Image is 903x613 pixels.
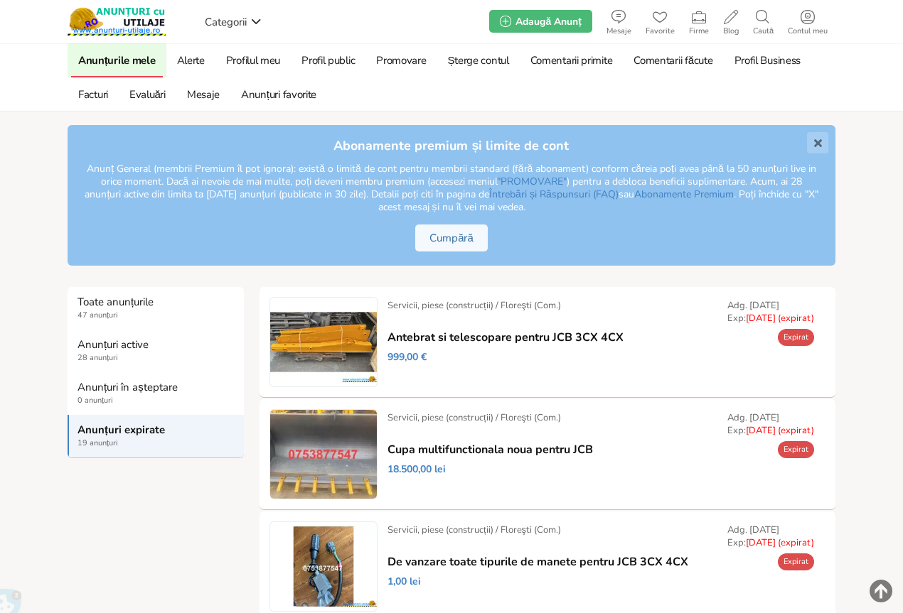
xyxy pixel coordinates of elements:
span: Favorite [638,27,682,36]
a: "PROMOVARE" [497,175,567,188]
div: Adg. [DATE] Exp: [727,299,814,325]
a: Profilul meu [219,43,287,77]
a: Întrebări și Răspunsuri (FAQ) [489,188,619,201]
a: Categorii [201,11,265,32]
a: Anunțurile mele [71,43,163,77]
span: [DATE] (expirat) [746,536,814,549]
a: Șterge contul [441,43,516,77]
a: Mesaje [180,77,227,112]
a: Profil Business [727,43,808,77]
a: Antebrat si telescopare pentru JCB 3CX 4CX [388,331,624,344]
div: Servicii, piese (construcții) / Floreşti (Com.) [388,524,561,536]
a: Comentarii primite [523,43,620,77]
img: scroll-to-top.png [870,580,892,602]
a: Abonamente Premium [634,188,734,201]
a: Anunțuri active 28 anunțuri [68,330,244,372]
strong: Toate anunțurile [78,295,235,308]
span: Adaugă Anunț [515,15,581,28]
span: Anunț General (membrii Premium îl pot ignora): există o limită de cont pentru membrii standard (f... [82,163,821,214]
span: Expirat [784,556,808,567]
a: Firme [682,7,716,36]
strong: Anunțuri expirate [78,423,235,436]
span: 47 anunțuri [78,310,235,321]
span: 999,00 € [388,351,427,364]
strong: Anunțuri în așteptare [78,381,235,394]
div: Adg. [DATE] Exp: [727,411,814,437]
span: Blog [716,27,746,36]
a: Mesaje [599,7,638,36]
span: Expirat [784,444,808,455]
a: Toate anunțurile 47 anunțuri [68,287,244,330]
a: Anunțuri favorite [234,77,324,112]
img: Cupa multifunctionala noua pentru JCB [270,410,377,499]
a: Anunțuri în așteptare 0 anunțuri [68,372,244,415]
a: Adaugă Anunț [489,10,592,33]
a: Blog [716,7,746,36]
img: Antebrat si telescopare pentru JCB 3CX 4CX [270,298,377,386]
a: Favorite [638,7,682,36]
a: Alerte [170,43,212,77]
span: Firme [682,27,716,36]
a: Caută [746,7,781,36]
span: Expirat [784,332,808,342]
a: Anunțuri expirate 19 anunțuri [68,415,244,457]
span: Categorii [205,15,247,29]
a: Facturi [71,77,115,112]
span: 19 anunțuri [78,438,235,449]
strong: Abonamente premium și limite de cont [333,139,569,152]
span: 0 anunțuri [78,395,235,406]
img: Anunturi-Utilaje.RO [68,7,166,36]
div: Servicii, piese (construcții) / Floreşti (Com.) [388,411,561,424]
a: Evaluări [122,77,173,112]
span: [DATE] (expirat) [746,312,814,325]
a: Profil public [294,43,362,77]
span: 3 [11,590,22,601]
span: [DATE] (expirat) [746,424,814,437]
span: Contul meu [781,27,835,36]
span: 1,00 lei [388,575,421,588]
a: De vanzare toate tipurile de manete pentru JCB 3CX 4CX [388,555,688,568]
a: Comentarii făcute [626,43,720,77]
span: Caută [746,27,781,36]
a: Contul meu [781,7,835,36]
span: 28 anunțuri [78,352,235,364]
a: Cupa multifunctionala noua pentru JCB [388,443,593,456]
img: De vanzare toate tipurile de manete pentru JCB 3CX 4CX [270,522,377,611]
span: 18.500,00 lei [388,463,446,476]
a: Cumpără [415,224,488,251]
strong: Anunțuri active [78,338,235,351]
a: Promovare [369,43,433,77]
span: Mesaje [599,27,638,36]
div: Adg. [DATE] Exp: [727,524,814,549]
div: Servicii, piese (construcții) / Floreşti (Com.) [388,299,561,312]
